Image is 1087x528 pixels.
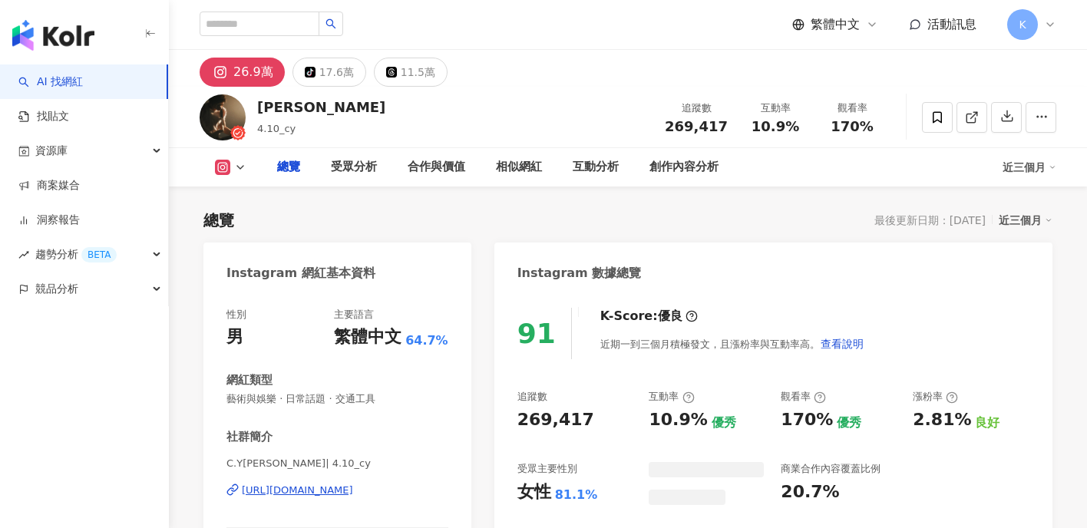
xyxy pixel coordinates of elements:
a: 找貼文 [18,109,69,124]
div: 11.5萬 [401,61,435,83]
div: 優秀 [712,414,736,431]
div: 社群簡介 [226,429,273,445]
div: 觀看率 [823,101,881,116]
span: 269,417 [665,118,728,134]
div: 10.9% [649,408,707,432]
div: 總覽 [203,210,234,231]
button: 11.5萬 [374,58,448,87]
div: 近期一到三個月積極發文，且漲粉率與互動率高。 [600,328,864,359]
div: 17.6萬 [319,61,354,83]
div: 互動率 [746,101,805,116]
div: Instagram 網紅基本資料 [226,265,375,282]
div: 受眾分析 [331,158,377,177]
div: 269,417 [517,408,594,432]
div: 女性 [517,480,551,504]
div: 良好 [975,414,999,431]
div: 優秀 [837,414,861,431]
div: 觀看率 [781,390,826,404]
span: 藝術與娛樂 · 日常話題 · 交通工具 [226,392,448,406]
div: [URL][DOMAIN_NAME] [242,483,353,497]
div: 91 [517,318,556,349]
div: 追蹤數 [517,390,547,404]
span: 活動訊息 [927,17,976,31]
div: 優良 [658,308,682,325]
div: 近三個月 [1003,155,1056,180]
div: 26.9萬 [233,61,273,83]
div: 近三個月 [999,210,1052,230]
div: 網紅類型 [226,372,273,388]
div: 繁體中文 [334,325,401,349]
div: 主要語言 [334,308,374,322]
button: 查看說明 [820,328,864,359]
div: 創作內容分析 [649,158,719,177]
div: 20.7% [781,480,839,504]
span: 競品分析 [35,272,78,306]
button: 17.6萬 [292,58,366,87]
span: 64.7% [405,332,448,349]
span: C.Y[PERSON_NAME]| 4.10_cy [226,457,448,470]
span: 10.9% [752,119,799,134]
div: 81.1% [555,487,598,503]
div: [PERSON_NAME] [257,97,385,117]
span: 資源庫 [35,134,68,168]
div: 總覽 [277,158,300,177]
div: 相似網紅 [496,158,542,177]
button: 26.9萬 [200,58,285,87]
span: 4.10_cy [257,123,296,134]
div: 互動率 [649,390,694,404]
div: 漲粉率 [913,390,958,404]
div: 性別 [226,308,246,322]
div: 最後更新日期：[DATE] [874,214,986,226]
div: 男 [226,325,243,349]
div: 追蹤數 [665,101,728,116]
div: 商業合作內容覆蓋比例 [781,462,881,476]
a: searchAI 找網紅 [18,74,83,90]
div: 合作與價值 [408,158,465,177]
img: KOL Avatar [200,94,246,140]
span: search [325,18,336,29]
span: 查看說明 [821,338,864,350]
div: Instagram 數據總覽 [517,265,642,282]
div: BETA [81,247,117,262]
span: 繁體中文 [811,16,860,33]
div: 170% [781,408,833,432]
div: 互動分析 [573,158,619,177]
div: K-Score : [600,308,698,325]
div: 受眾主要性別 [517,462,577,476]
div: 2.81% [913,408,971,432]
a: 商案媒合 [18,178,80,193]
span: K [1019,16,1026,33]
img: logo [12,20,94,51]
a: 洞察報告 [18,213,80,228]
span: 170% [831,119,874,134]
span: 趨勢分析 [35,237,117,272]
a: [URL][DOMAIN_NAME] [226,483,448,497]
span: rise [18,249,29,260]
